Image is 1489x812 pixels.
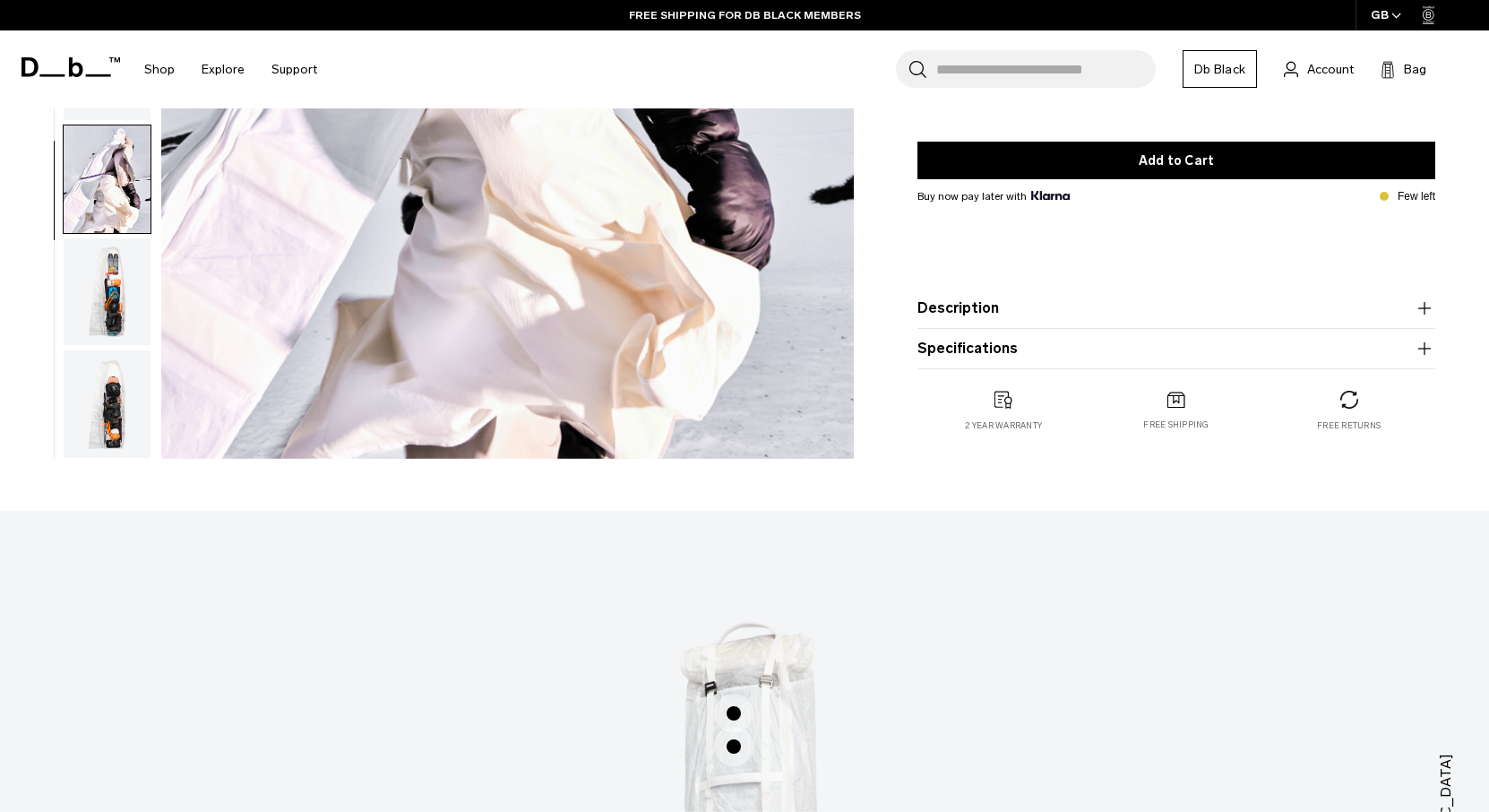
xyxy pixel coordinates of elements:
[63,238,151,347] button: Weigh_Lighter_Snow_Roller_Pro_127L_6.png
[1031,191,1070,200] img: {"height" => 20, "alt" => "Klarna"}
[202,38,245,101] a: Explore
[917,298,1435,319] button: Description
[63,350,151,459] button: Weigh_Lighter_Snow_Roller_Pro_127L_5.png
[917,188,1070,204] span: Buy now pay later with
[1317,419,1381,432] p: Free returns
[1307,60,1354,79] span: Account
[917,338,1435,359] button: Specifications
[1284,58,1354,80] a: Account
[629,7,861,23] a: FREE SHIPPING FOR DB BLACK MEMBERS
[131,30,331,108] nav: Main Navigation
[917,142,1435,179] button: Add to Cart
[144,38,175,101] a: Shop
[1404,60,1426,79] span: Bag
[1398,188,1435,204] p: Few left
[1143,419,1209,432] p: Free shipping
[64,125,151,233] img: Weigh Lighter Snow Roller Pro 127L Aurora
[64,238,151,346] img: Weigh_Lighter_Snow_Roller_Pro_127L_6.png
[63,125,151,234] button: Weigh Lighter Snow Roller Pro 127L Aurora
[271,38,317,101] a: Support
[64,350,151,458] img: Weigh_Lighter_Snow_Roller_Pro_127L_5.png
[965,419,1042,432] p: 2 year warranty
[1183,50,1257,88] a: Db Black
[1381,58,1426,80] button: Bag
